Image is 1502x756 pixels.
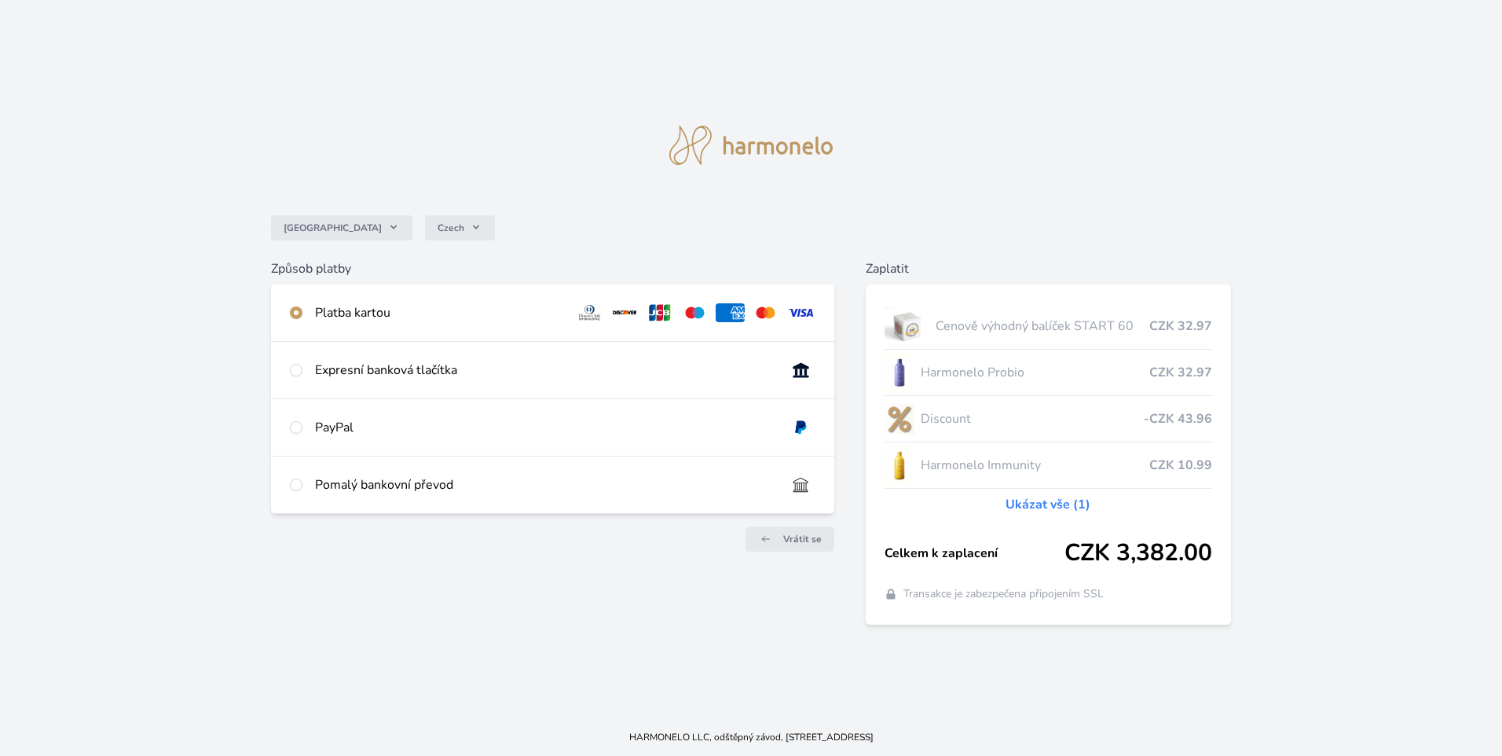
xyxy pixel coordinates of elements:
[786,361,815,380] img: onlineBanking_CZ.svg
[284,222,382,234] span: [GEOGRAPHIC_DATA]
[315,303,562,322] div: Platba kartou
[1006,495,1090,514] a: Ukázat vše (1)
[315,361,774,380] div: Expresní banková tlačítka
[903,586,1104,602] span: Transakce je zabezpečena připojením SSL
[1149,363,1212,382] span: CZK 32.97
[746,527,834,552] a: Vrátit se
[1149,456,1212,475] span: CZK 10.99
[786,475,815,494] img: bankTransfer_IBAN.svg
[885,544,1064,563] span: Celkem k zaplacení
[866,259,1231,278] h6: Zaplatit
[885,399,914,439] img: discount-lo.png
[786,418,815,437] img: paypal.svg
[783,533,822,545] span: Vrátit se
[1144,409,1212,428] span: -CZK 43.96
[669,126,833,165] img: logo.svg
[271,215,412,240] button: [GEOGRAPHIC_DATA]
[921,363,1149,382] span: Harmonelo Probio
[786,303,815,322] img: visa.svg
[921,456,1149,475] span: Harmonelo Immunity
[751,303,780,322] img: mc.svg
[680,303,709,322] img: maestro.svg
[1149,317,1212,336] span: CZK 32.97
[921,409,1144,428] span: Discount
[315,475,774,494] div: Pomalý bankovní převod
[885,353,914,392] img: CLEAN_PROBIO_se_stinem_x-lo.jpg
[271,259,834,278] h6: Způsob platby
[646,303,675,322] img: jcb.svg
[716,303,745,322] img: amex.svg
[610,303,639,322] img: discover.svg
[885,306,929,346] img: start.jpg
[936,317,1149,336] span: Cenově výhodný balíček START 60
[1064,539,1212,567] span: CZK 3,382.00
[438,222,464,234] span: Czech
[885,446,914,485] img: IMMUNITY_se_stinem_x-lo.jpg
[425,215,495,240] button: Czech
[315,418,774,437] div: PayPal
[575,303,604,322] img: diners.svg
